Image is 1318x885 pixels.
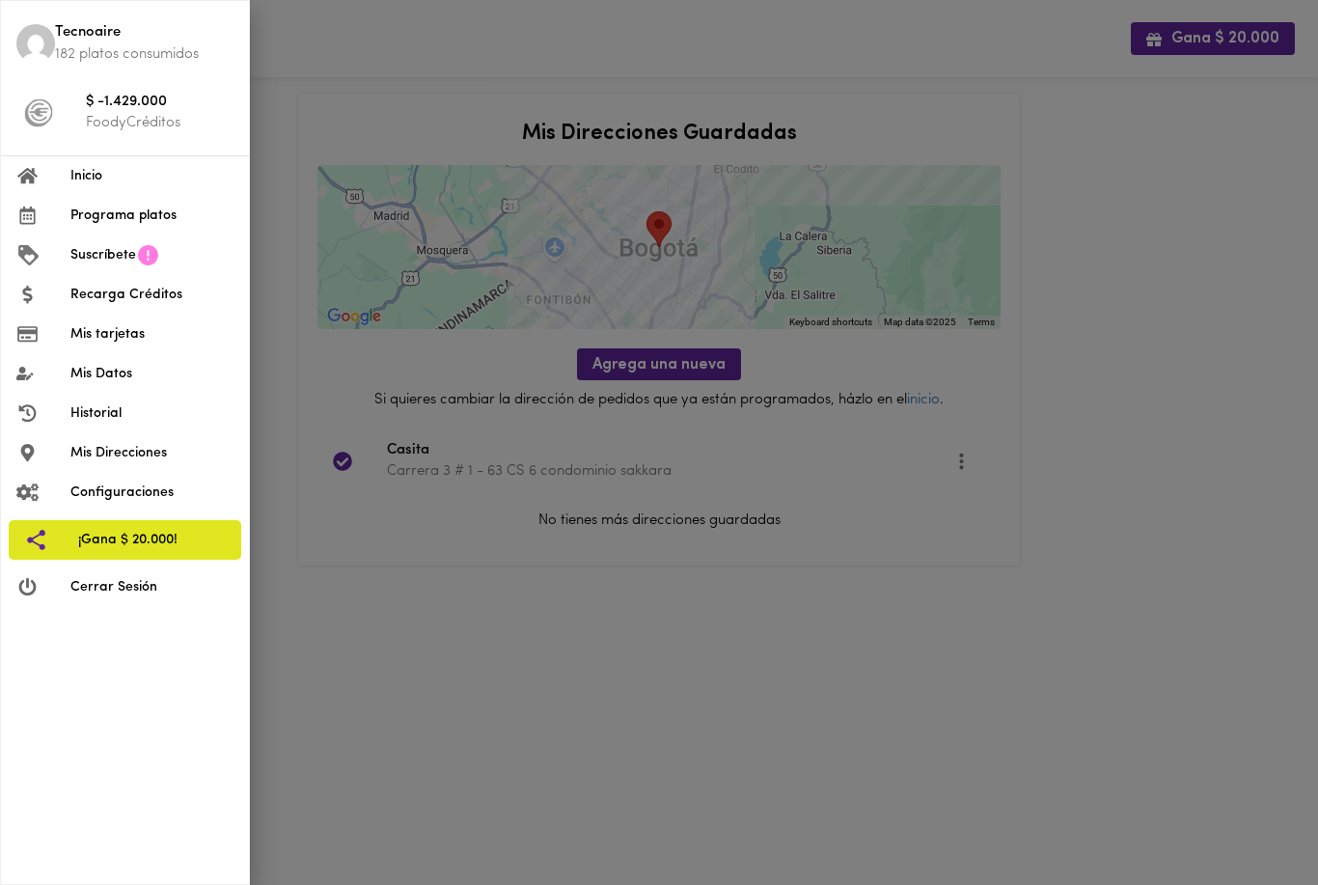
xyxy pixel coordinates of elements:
span: Inicio [70,166,233,186]
span: Recarga Créditos [70,285,233,305]
iframe: Messagebird Livechat Widget [1206,773,1299,866]
span: Mis tarjetas [70,324,233,345]
span: Tecnoaire [55,22,233,44]
span: ¡Gana $ 20.000! [78,530,226,550]
span: Cerrar Sesión [70,577,233,597]
p: FoodyCréditos [86,113,233,133]
img: foody-creditos-black.png [24,98,53,127]
span: Mis Direcciones [70,443,233,463]
p: 182 platos consumidos [55,44,233,65]
span: Historial [70,403,233,424]
span: Programa platos [70,206,233,226]
span: Mis Datos [70,364,233,384]
span: Configuraciones [70,483,233,503]
span: Suscríbete [70,245,136,265]
span: $ -1.429.000 [86,92,233,114]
